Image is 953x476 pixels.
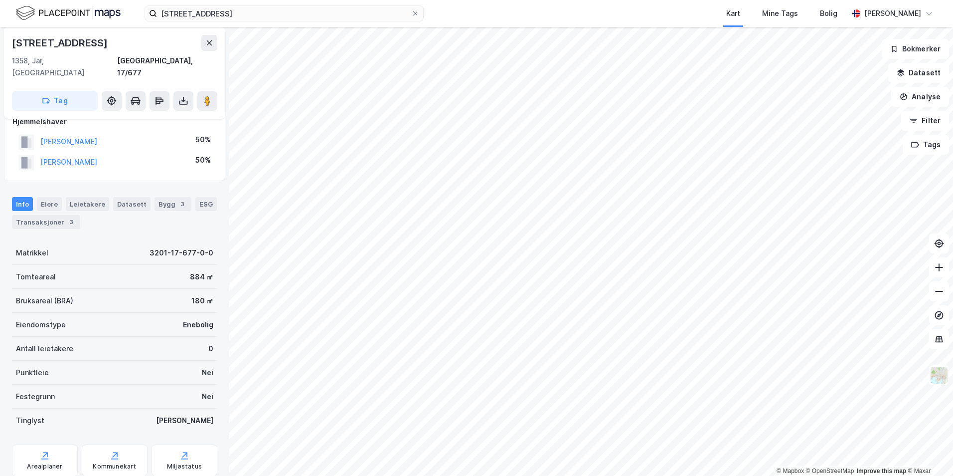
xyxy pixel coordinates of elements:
[12,35,110,51] div: [STREET_ADDRESS]
[864,7,921,19] div: [PERSON_NAME]
[891,87,949,107] button: Analyse
[930,366,949,385] img: Z
[157,6,411,21] input: Søk på adresse, matrikkel, gårdeiere, leietakere eller personer
[37,197,62,211] div: Eiere
[27,463,62,471] div: Arealplaner
[16,343,73,355] div: Antall leietakere
[66,197,109,211] div: Leietakere
[857,468,906,475] a: Improve this map
[16,415,44,427] div: Tinglyst
[12,55,117,79] div: 1358, Jar, [GEOGRAPHIC_DATA]
[93,463,136,471] div: Kommunekart
[12,91,98,111] button: Tag
[726,7,740,19] div: Kart
[167,463,202,471] div: Miljøstatus
[16,295,73,307] div: Bruksareal (BRA)
[806,468,854,475] a: OpenStreetMap
[208,343,213,355] div: 0
[155,197,191,211] div: Bygg
[16,319,66,331] div: Eiendomstype
[202,391,213,403] div: Nei
[777,468,804,475] a: Mapbox
[903,135,949,155] button: Tags
[12,116,217,128] div: Hjemmelshaver
[117,55,217,79] div: [GEOGRAPHIC_DATA], 17/677
[66,217,76,227] div: 3
[190,271,213,283] div: 884 ㎡
[195,134,211,146] div: 50%
[183,319,213,331] div: Enebolig
[16,367,49,379] div: Punktleie
[16,271,56,283] div: Tomteareal
[202,367,213,379] div: Nei
[150,247,213,259] div: 3201-17-677-0-0
[903,428,953,476] iframe: Chat Widget
[195,154,211,166] div: 50%
[195,197,217,211] div: ESG
[16,247,48,259] div: Matrikkel
[888,63,949,83] button: Datasett
[16,391,55,403] div: Festegrunn
[191,295,213,307] div: 180 ㎡
[113,197,151,211] div: Datasett
[12,215,80,229] div: Transaksjoner
[16,4,121,22] img: logo.f888ab2527a4732fd821a326f86c7f29.svg
[762,7,798,19] div: Mine Tags
[177,199,187,209] div: 3
[156,415,213,427] div: [PERSON_NAME]
[901,111,949,131] button: Filter
[882,39,949,59] button: Bokmerker
[820,7,837,19] div: Bolig
[12,197,33,211] div: Info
